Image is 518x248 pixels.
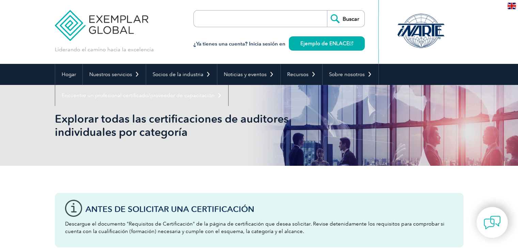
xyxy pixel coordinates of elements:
[300,40,349,47] font: Ejemplo de ENLACE
[217,64,280,85] a: Noticias y eventos
[153,71,203,77] font: Socios de la industria
[287,71,309,77] font: Recursos
[55,85,228,106] a: Encuentre un profesional certificado/proveedor de capacitación
[289,36,365,51] a: Ejemplo de ENLACE
[323,64,378,85] a: Sobre nosotros
[85,204,254,214] font: Antes de solicitar una certificación
[349,41,353,45] img: open_square.png
[327,11,364,27] input: Buscar
[62,71,76,77] font: Hogar
[507,3,516,9] img: en
[224,71,267,77] font: Noticias y eventos
[55,46,154,53] font: Liderando el camino hacia la excelencia
[55,112,288,139] font: Explorar todas las certificaciones de auditores individuales por categoría
[89,71,132,77] font: Nuestros servicios
[329,71,365,77] font: Sobre nosotros
[62,92,215,99] font: Encuentre un profesional certificado/proveedor de capacitación
[65,221,444,234] font: Descargue el documento "Requisitos de Certificación" de la página de certificación que desea soli...
[83,64,146,85] a: Nuestros servicios
[55,64,82,85] a: Hogar
[146,64,217,85] a: Socios de la industria
[484,214,501,231] img: contact-chat.png
[281,64,322,85] a: Recursos
[193,41,285,47] font: ¿Ya tienes una cuenta? Inicia sesión en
